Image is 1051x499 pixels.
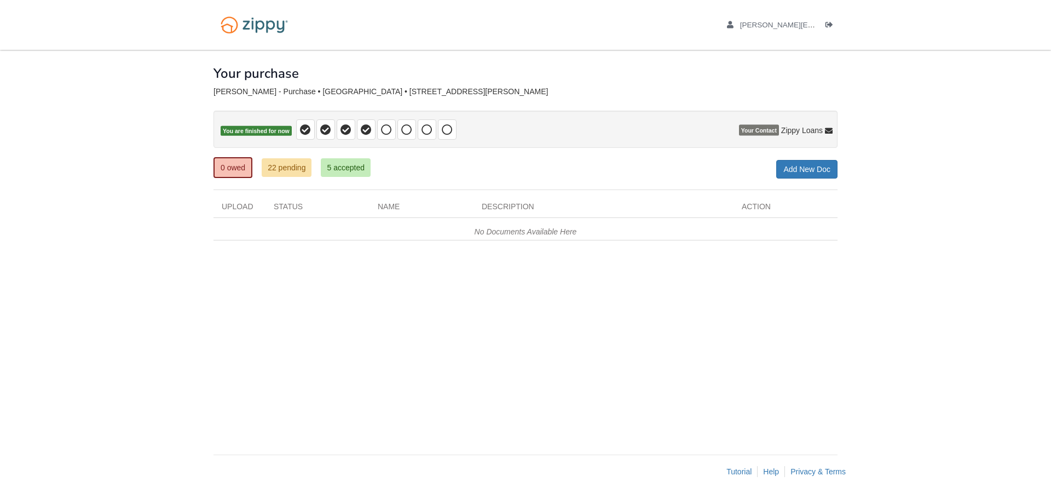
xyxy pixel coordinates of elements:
div: Name [369,201,473,217]
a: Privacy & Terms [790,467,846,476]
a: 0 owed [213,157,252,178]
img: Logo [213,11,295,39]
a: Help [763,467,779,476]
span: a.sheerin@me.com [740,21,926,29]
h1: Your purchase [213,66,299,81]
span: Zippy Loans [781,125,823,136]
div: Action [734,201,838,217]
span: You are finished for now [221,126,292,136]
a: 22 pending [262,158,311,177]
div: Upload [213,201,265,217]
span: Your Contact [739,125,779,136]
div: Status [265,201,369,217]
a: Add New Doc [776,160,838,179]
em: No Documents Available Here [475,227,577,236]
div: [PERSON_NAME] - Purchase • [GEOGRAPHIC_DATA] • [STREET_ADDRESS][PERSON_NAME] [213,87,838,96]
a: Log out [825,21,838,32]
a: edit profile [727,21,926,32]
a: Tutorial [726,467,752,476]
a: 5 accepted [321,158,371,177]
div: Description [473,201,734,217]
